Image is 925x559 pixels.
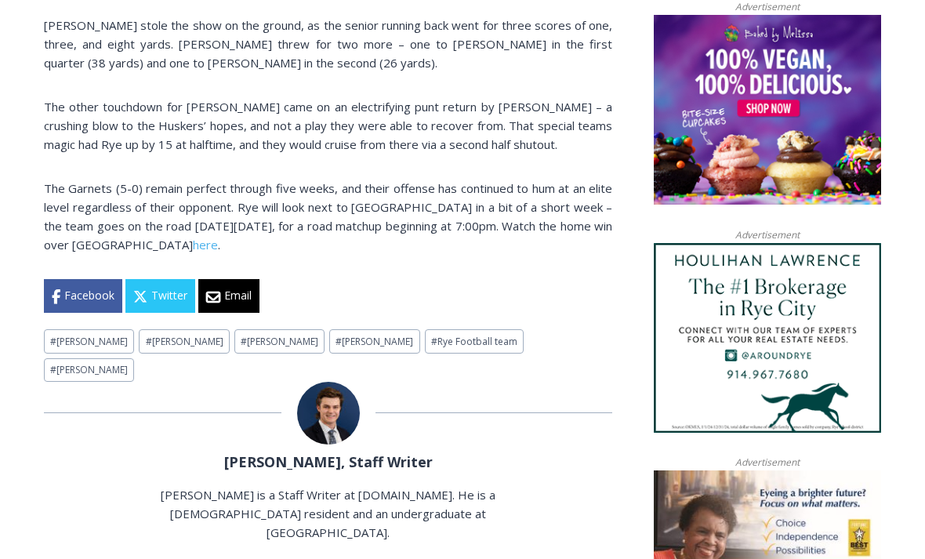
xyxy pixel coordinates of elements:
[44,279,122,312] a: Facebook
[377,152,760,195] a: Intern @ [DOMAIN_NAME]
[431,335,437,348] span: #
[183,132,190,148] div: 6
[125,279,195,312] a: Twitter
[396,1,741,152] div: "At the 10am stand-up meeting, each intern gets a chance to take [PERSON_NAME] and the other inte...
[241,335,247,348] span: #
[44,329,134,354] a: #[PERSON_NAME]
[720,455,815,470] span: Advertisement
[410,156,727,191] span: Intern @ [DOMAIN_NAME]
[139,329,229,354] a: #[PERSON_NAME]
[654,15,881,205] img: Baked by Melissa
[654,243,881,433] img: Houlihan Lawrence The #1 Brokerage in Rye City
[224,452,433,471] a: [PERSON_NAME], Staff Writer
[44,97,612,154] p: The other touchdown for [PERSON_NAME] came on an electrifying punt return by [PERSON_NAME] – a cr...
[425,329,524,354] a: #Rye Football team
[336,335,342,348] span: #
[193,237,218,252] a: here
[50,335,56,348] span: #
[50,363,56,376] span: #
[198,279,259,312] a: Email
[234,329,325,354] a: #[PERSON_NAME]
[129,485,528,542] p: [PERSON_NAME] is a Staff Writer at [DOMAIN_NAME]. He is a [DEMOGRAPHIC_DATA] resident and an unde...
[164,46,219,129] div: Birds of Prey: Falcon and hawk demos
[44,358,134,383] a: #[PERSON_NAME]
[13,158,201,194] h4: [PERSON_NAME] Read Sanctuary Fall Fest: [DATE]
[720,227,815,242] span: Advertisement
[146,335,152,348] span: #
[175,132,179,148] div: /
[297,382,360,445] img: Charlie Morris headshot PROFESSIONAL HEADSHOT
[329,329,419,354] a: #[PERSON_NAME]
[44,179,612,254] p: The Garnets (5-0) remain perfect through five weeks, and their offense has continued to hum at an...
[44,16,612,72] p: [PERSON_NAME] stole the show on the ground, as the senior running back went for three scores of o...
[164,132,171,148] div: 2
[1,156,227,195] a: [PERSON_NAME] Read Sanctuary Fall Fest: [DATE]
